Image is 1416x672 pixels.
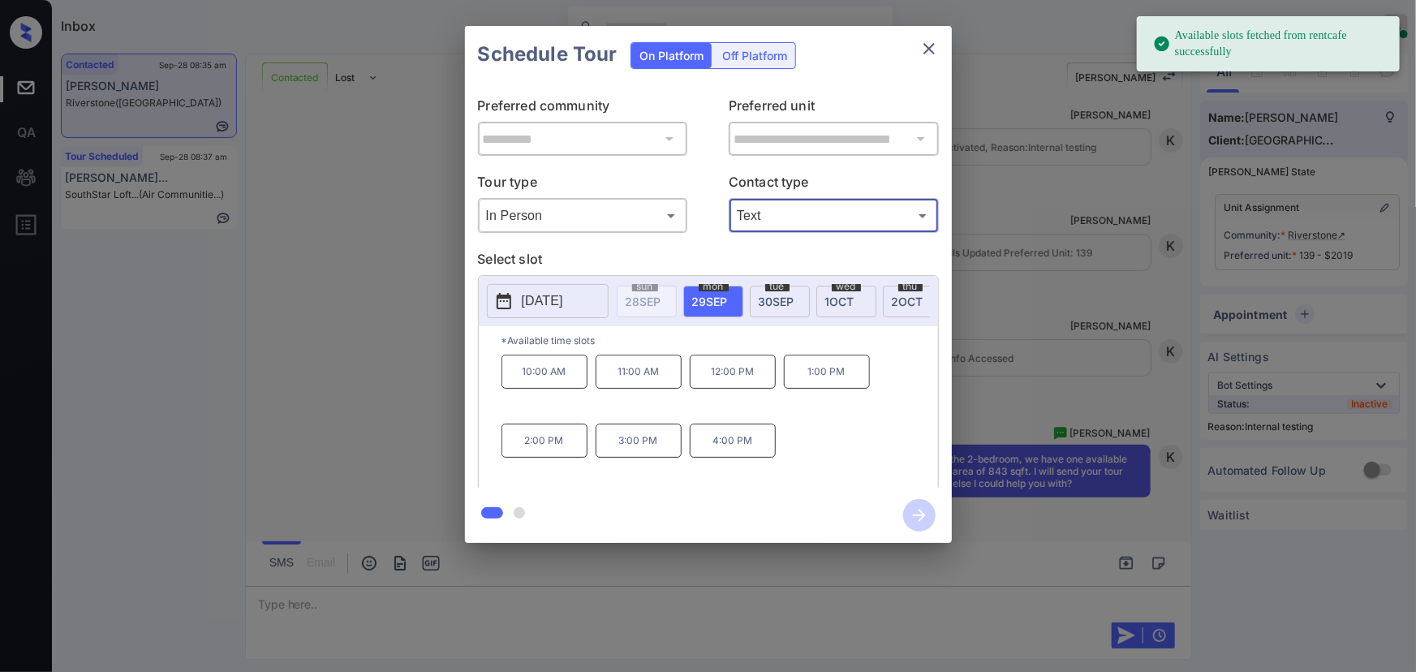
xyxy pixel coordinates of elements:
button: [DATE] [487,284,609,318]
p: Preferred community [478,96,688,122]
span: mon [699,282,729,291]
p: Tour type [478,172,688,198]
p: 11:00 AM [596,355,682,389]
div: date-select [750,286,810,317]
span: 29 SEP [692,295,728,308]
div: Text [733,202,935,229]
p: 1:00 PM [784,355,870,389]
p: Preferred unit [729,96,939,122]
div: date-select [883,286,943,317]
span: 30 SEP [759,295,794,308]
span: 1 OCT [825,295,854,308]
div: In Person [482,202,684,229]
div: On Platform [631,43,712,68]
p: 2:00 PM [501,424,587,458]
span: wed [832,282,861,291]
div: date-select [683,286,743,317]
p: 3:00 PM [596,424,682,458]
p: *Available time slots [501,326,938,355]
p: 4:00 PM [690,424,776,458]
p: Contact type [729,172,939,198]
p: 10:00 AM [501,355,587,389]
span: 2 OCT [892,295,923,308]
div: Off Platform [714,43,795,68]
p: Select slot [478,249,939,275]
div: Available slots fetched from rentcafe successfully [1153,21,1387,67]
h2: Schedule Tour [465,26,631,83]
span: tue [765,282,790,291]
span: thu [898,282,923,291]
button: close [913,32,945,65]
p: 12:00 PM [690,355,776,389]
div: date-select [816,286,876,317]
p: [DATE] [522,291,563,311]
button: btn-next [893,494,945,536]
